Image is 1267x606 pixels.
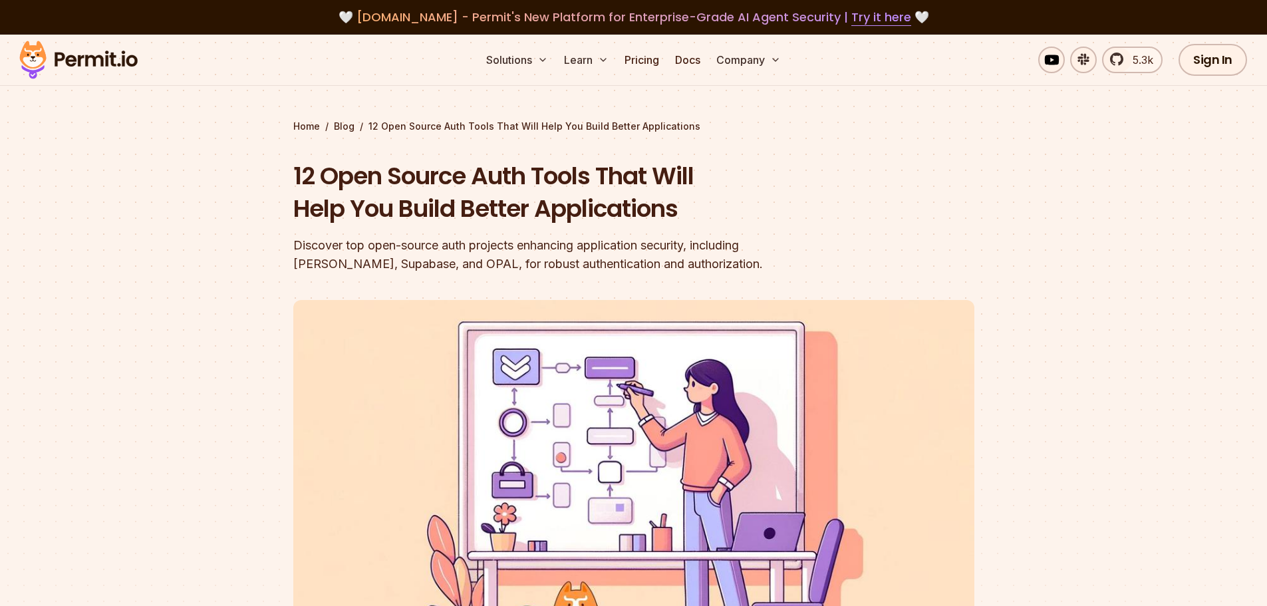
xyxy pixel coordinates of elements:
[1125,52,1153,68] span: 5.3k
[1179,44,1247,76] a: Sign In
[293,160,804,226] h1: 12 Open Source Auth Tools That Will Help You Build Better Applications
[851,9,911,26] a: Try it here
[334,120,354,133] a: Blog
[670,47,706,73] a: Docs
[481,47,553,73] button: Solutions
[32,8,1235,27] div: 🤍 🤍
[559,47,614,73] button: Learn
[711,47,786,73] button: Company
[356,9,911,25] span: [DOMAIN_NAME] - Permit's New Platform for Enterprise-Grade AI Agent Security |
[13,37,144,82] img: Permit logo
[619,47,664,73] a: Pricing
[293,120,974,133] div: / /
[293,120,320,133] a: Home
[293,236,804,273] div: Discover top open-source auth projects enhancing application security, including [PERSON_NAME], S...
[1102,47,1163,73] a: 5.3k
